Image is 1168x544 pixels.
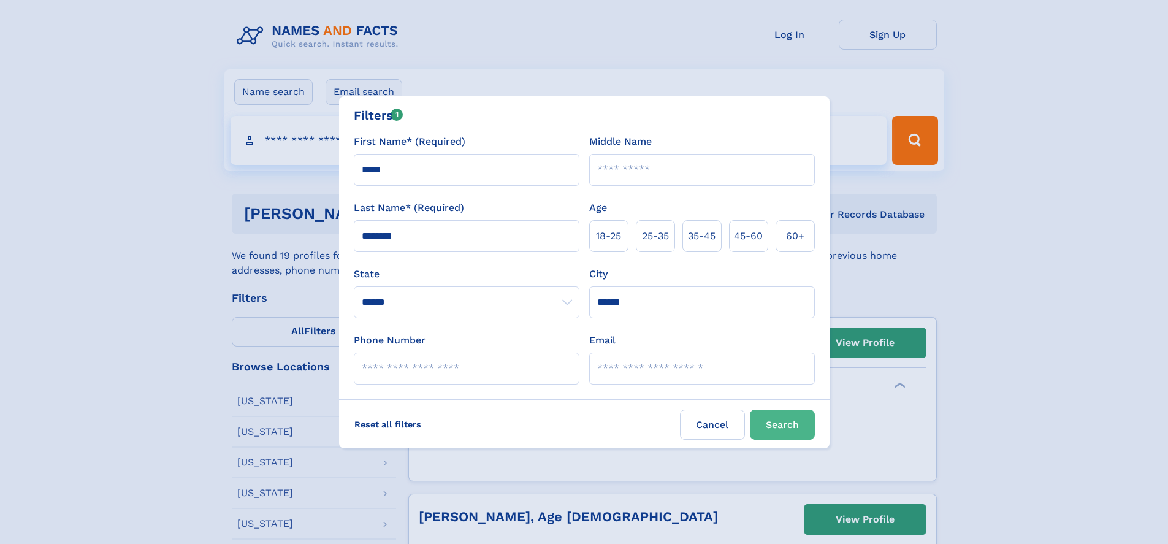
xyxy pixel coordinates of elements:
button: Search [750,410,815,440]
label: Age [589,201,607,215]
span: 45‑60 [734,229,763,243]
label: Phone Number [354,333,426,348]
span: 18‑25 [596,229,621,243]
div: Filters [354,106,403,125]
label: State [354,267,579,282]
label: Email [589,333,616,348]
label: First Name* (Required) [354,134,465,149]
span: 25‑35 [642,229,669,243]
label: Cancel [680,410,745,440]
span: 35‑45 [688,229,716,243]
label: City [589,267,608,282]
label: Last Name* (Required) [354,201,464,215]
label: Middle Name [589,134,652,149]
span: 60+ [786,229,804,243]
label: Reset all filters [346,410,429,439]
